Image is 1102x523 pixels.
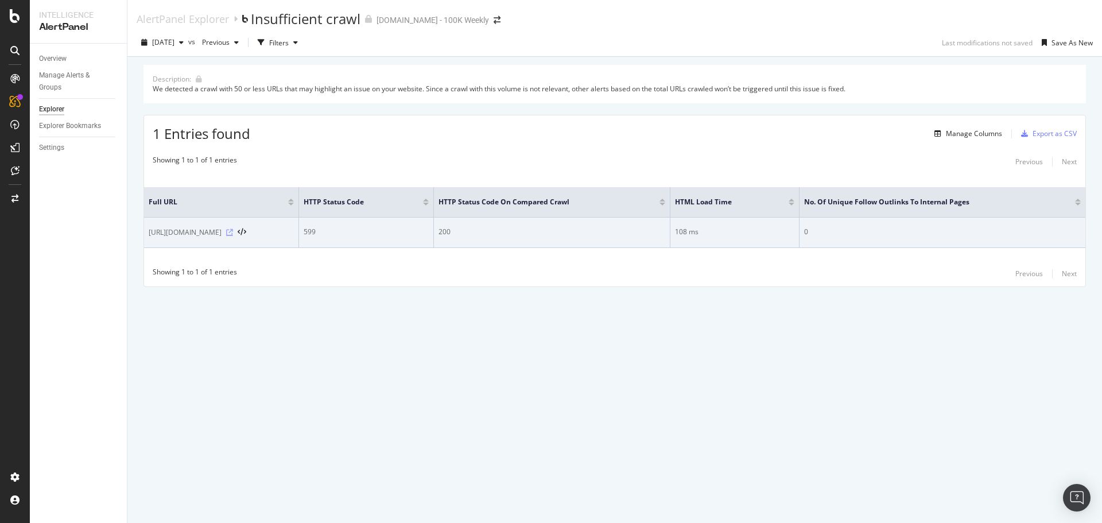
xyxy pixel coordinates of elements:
button: Export as CSV [1016,125,1077,143]
div: 0 [804,227,1081,237]
button: Filters [253,33,302,52]
div: Open Intercom Messenger [1063,484,1091,512]
div: 108 ms [675,227,795,237]
a: Settings [39,142,119,154]
button: Previous [1015,267,1043,281]
div: 599 [304,227,428,237]
div: We detected a crawl with 50 or less URLs that may highlight an issue on your website. Since a cra... [153,84,1077,94]
button: Manage Columns [930,127,1002,141]
span: HTML Load Time [675,197,772,207]
div: Next [1062,269,1077,278]
a: Manage Alerts & Groups [39,69,119,94]
a: Visit Online Page [226,229,233,236]
div: 200 [439,227,665,237]
div: Filters [269,38,289,48]
button: View HTML Source [238,228,246,237]
div: Manage Alerts & Groups [39,69,108,94]
div: Save As New [1051,38,1093,48]
button: Previous [197,33,243,52]
div: Export as CSV [1033,129,1077,138]
button: Next [1062,267,1077,281]
a: Explorer [39,103,119,115]
div: [DOMAIN_NAME] - 100K Weekly [377,14,489,26]
div: Explorer Bookmarks [39,120,101,132]
div: Previous [1015,157,1043,166]
span: No. of Unique Follow Outlinks to Internal Pages [804,197,1058,207]
div: Settings [39,142,64,154]
div: Overview [39,53,67,65]
div: Previous [1015,269,1043,278]
span: [URL][DOMAIN_NAME] [149,227,222,238]
span: 1 Entries found [153,124,250,143]
span: Full URL [149,197,271,207]
a: Overview [39,53,119,65]
button: Next [1062,155,1077,169]
span: HTTP Status Code [304,197,405,207]
a: Explorer Bookmarks [39,120,119,132]
a: AlertPanel Explorer [137,13,229,25]
span: HTTP Status Code On Compared Crawl [439,197,642,207]
span: 2025 Sep. 23rd [152,37,174,47]
div: Description: [153,74,191,84]
button: [DATE] [137,33,188,52]
span: Previous [197,37,230,47]
div: Showing 1 to 1 of 1 entries [153,267,237,281]
div: Manage Columns [946,129,1002,138]
span: vs [188,37,197,47]
button: Save As New [1037,33,1093,52]
div: Intelligence [39,9,118,21]
div: Next [1062,157,1077,166]
div: AlertPanel [39,21,118,34]
div: Showing 1 to 1 of 1 entries [153,155,237,169]
div: Insufficient crawl [251,9,360,29]
div: Last modifications not saved [942,38,1033,48]
button: Previous [1015,155,1043,169]
div: arrow-right-arrow-left [494,16,500,24]
div: Explorer [39,103,64,115]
